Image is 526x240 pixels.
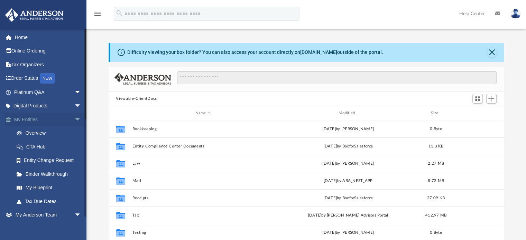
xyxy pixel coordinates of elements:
[428,162,444,165] span: 2.27 MB
[5,44,92,58] a: Online Ordering
[277,126,419,132] div: [DATE] by [PERSON_NAME]
[472,94,483,104] button: Switch to Grid View
[487,48,497,57] button: Close
[116,9,123,17] i: search
[132,110,274,116] div: Name
[132,144,274,148] button: Entity Compliance Center Documents
[93,10,102,18] i: menu
[93,13,102,18] a: menu
[486,94,497,104] button: Add
[127,49,383,56] div: Difficulty viewing your box folder? You can also access your account directly on outside of the p...
[74,99,88,113] span: arrow_drop_down
[425,213,446,217] span: 412.97 MB
[111,110,129,116] div: id
[10,167,92,181] a: Binder Walkthrough
[74,208,88,222] span: arrow_drop_down
[74,113,88,127] span: arrow_drop_down
[10,154,92,167] a: Entity Change Request
[5,71,92,86] a: Order StatusNEW
[5,113,92,126] a: My Entitiesarrow_drop_down
[277,230,419,236] div: [DATE] by [PERSON_NAME]
[428,179,444,183] span: 8.72 MB
[132,196,274,200] button: Receipts
[277,143,419,150] div: [DATE] by BoxforSalesforce
[277,161,419,167] div: [DATE] by [PERSON_NAME]
[453,110,501,116] div: id
[132,161,274,166] button: Law
[277,178,419,184] div: [DATE] by ABA_NEST_APP
[5,30,92,44] a: Home
[277,110,419,116] div: Modified
[132,213,274,218] button: Tax
[300,49,337,55] a: [DOMAIN_NAME]
[10,194,92,208] a: Tax Due Dates
[427,196,444,200] span: 27.09 KB
[5,58,92,71] a: Tax Organizers
[5,99,92,113] a: Digital Productsarrow_drop_down
[132,230,274,235] button: Testing
[430,127,442,131] span: 0 Byte
[177,71,496,84] input: Search files and folders
[74,85,88,99] span: arrow_drop_down
[10,140,92,154] a: CTA Hub
[428,144,443,148] span: 11.3 KB
[5,85,92,99] a: Platinum Q&Aarrow_drop_down
[40,73,55,84] div: NEW
[277,212,419,219] div: [DATE] by [PERSON_NAME] Advisors Portal
[422,110,450,116] div: Size
[5,208,88,222] a: My Anderson Teamarrow_drop_down
[10,126,92,140] a: Overview
[132,127,274,131] button: Bookkeeping
[132,179,274,183] button: Mail
[3,8,66,22] img: Anderson Advisors Platinum Portal
[430,231,442,234] span: 0 Byte
[116,96,157,102] button: Viewable-ClientDocs
[277,195,419,201] div: [DATE] by BoxforSalesforce
[510,9,521,19] img: User Pic
[10,181,88,195] a: My Blueprint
